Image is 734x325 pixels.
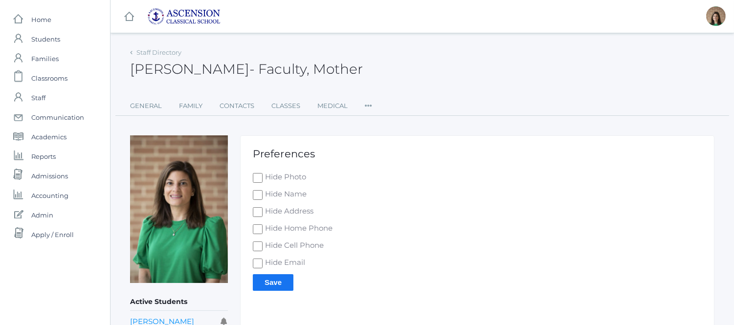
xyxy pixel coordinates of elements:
img: Jenna Adams [130,135,228,283]
img: ascension-logo-blue-113fc29133de2fb5813e50b71547a291c5fdb7962bf76d49838a2a14a36269ea.jpg [147,8,221,25]
input: Hide Photo [253,173,263,183]
span: Hide Address [263,206,313,218]
span: Hide Name [263,189,307,201]
input: Hide Address [253,207,263,217]
span: Reports [31,147,56,166]
a: General [130,96,162,116]
span: Staff [31,88,45,108]
span: Accounting [31,186,68,205]
input: Hide Home Phone [253,224,263,234]
span: Hide Photo [263,172,306,184]
span: Admin [31,205,53,225]
span: Communication [31,108,84,127]
span: Home [31,10,51,29]
input: Hide Name [253,190,263,200]
h5: Active Students [130,294,228,310]
span: Hide Home Phone [263,223,333,235]
a: Staff Directory [136,48,181,56]
span: Hide Cell Phone [263,240,324,252]
input: Hide Email [253,259,263,268]
h2: [PERSON_NAME] [130,62,363,77]
span: Families [31,49,59,68]
h1: Preferences [253,148,702,159]
span: Students [31,29,60,49]
a: Classes [271,96,300,116]
span: - Faculty, Mother [249,61,363,77]
span: Academics [31,127,67,147]
span: Apply / Enroll [31,225,74,244]
a: Contacts [220,96,254,116]
i: Receives communications for this student [221,318,228,325]
input: Save [253,274,293,290]
div: Jenna Adams [706,6,726,26]
span: Hide Email [263,257,305,269]
span: Classrooms [31,68,67,88]
span: Admissions [31,166,68,186]
a: Family [179,96,202,116]
input: Hide Cell Phone [253,241,263,251]
a: Medical [317,96,348,116]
